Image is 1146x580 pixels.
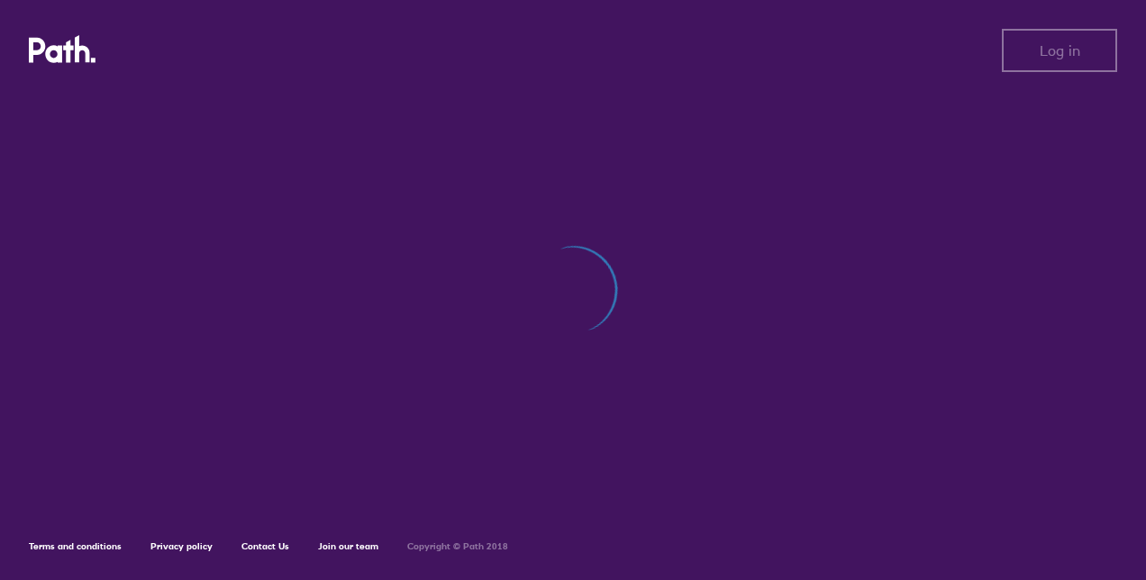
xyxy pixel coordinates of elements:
h6: Copyright © Path 2018 [407,541,508,552]
a: Privacy policy [150,540,213,552]
button: Log in [1002,29,1117,72]
a: Contact Us [241,540,289,552]
a: Join our team [318,540,378,552]
a: Terms and conditions [29,540,122,552]
span: Log in [1040,42,1080,59]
